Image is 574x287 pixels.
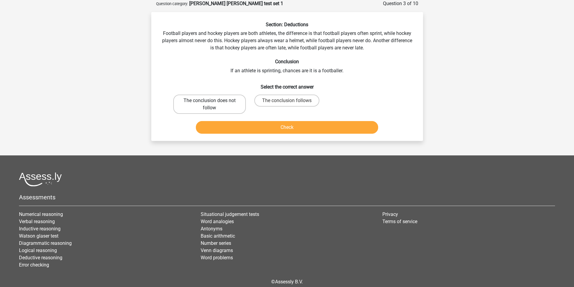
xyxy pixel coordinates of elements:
[19,240,72,246] a: Diagrammatic reasoning
[161,79,413,90] h6: Select the correct answer
[19,248,57,253] a: Logical reasoning
[201,255,233,260] a: Word problems
[19,262,49,268] a: Error checking
[382,219,417,224] a: Terms of service
[201,226,222,232] a: Antonyms
[19,226,61,232] a: Inductive reasoning
[161,22,413,27] h6: Section: Deductions
[201,233,235,239] a: Basic arithmetic
[154,22,421,136] div: Football players and hockey players are both athletes, the difference is that football players of...
[201,219,234,224] a: Word analogies
[382,211,398,217] a: Privacy
[275,279,303,285] a: Assessly B.V.
[19,255,62,260] a: Deductive reasoning
[201,211,259,217] a: Situational judgement tests
[196,121,378,134] button: Check
[161,59,413,64] h6: Conclusion
[173,95,246,114] label: The conclusion does not follow
[189,1,283,6] strong: [PERSON_NAME] [PERSON_NAME] test set 1
[19,211,63,217] a: Numerical reasoning
[19,194,555,201] h5: Assessments
[201,248,233,253] a: Venn diagrams
[201,240,231,246] a: Number series
[156,2,188,6] small: Question category:
[19,172,62,186] img: Assessly logo
[19,233,58,239] a: Watson glaser test
[254,95,319,107] label: The conclusion follows
[19,219,55,224] a: Verbal reasoning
